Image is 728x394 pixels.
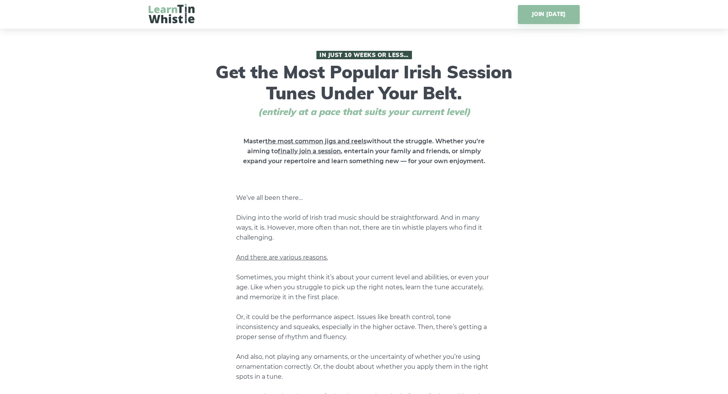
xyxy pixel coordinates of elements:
img: LearnTinWhistle.com [149,4,195,23]
span: the most common jigs and reels [265,138,366,145]
strong: Master without the struggle. Whether you’re aiming to , entertain your family and friends, or sim... [243,138,485,165]
span: (entirely at a pace that suits your current level) [244,106,485,117]
span: And there are various reasons. [236,254,328,261]
span: In Just 10 Weeks or Less… [316,51,412,59]
span: finally join a session [278,148,341,155]
a: JOIN [DATE] [518,5,579,24]
h1: Get the Most Popular Irish Session Tunes Under Your Belt. [213,51,515,117]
